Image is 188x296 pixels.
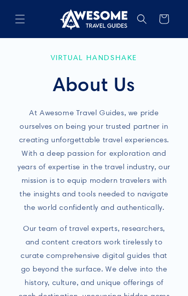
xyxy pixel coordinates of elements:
[18,53,170,62] p: VIRTUAL HANDSHAKE
[18,106,170,214] p: At Awesome Travel Guides, we pride ourselves on being your trusted partner in creating unforgetta...
[58,8,127,31] img: Awesome Travel Guides
[54,4,131,34] a: Awesome Travel Guides
[9,8,31,30] summary: Menu
[131,8,153,30] summary: Search
[18,72,170,96] h2: About Us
